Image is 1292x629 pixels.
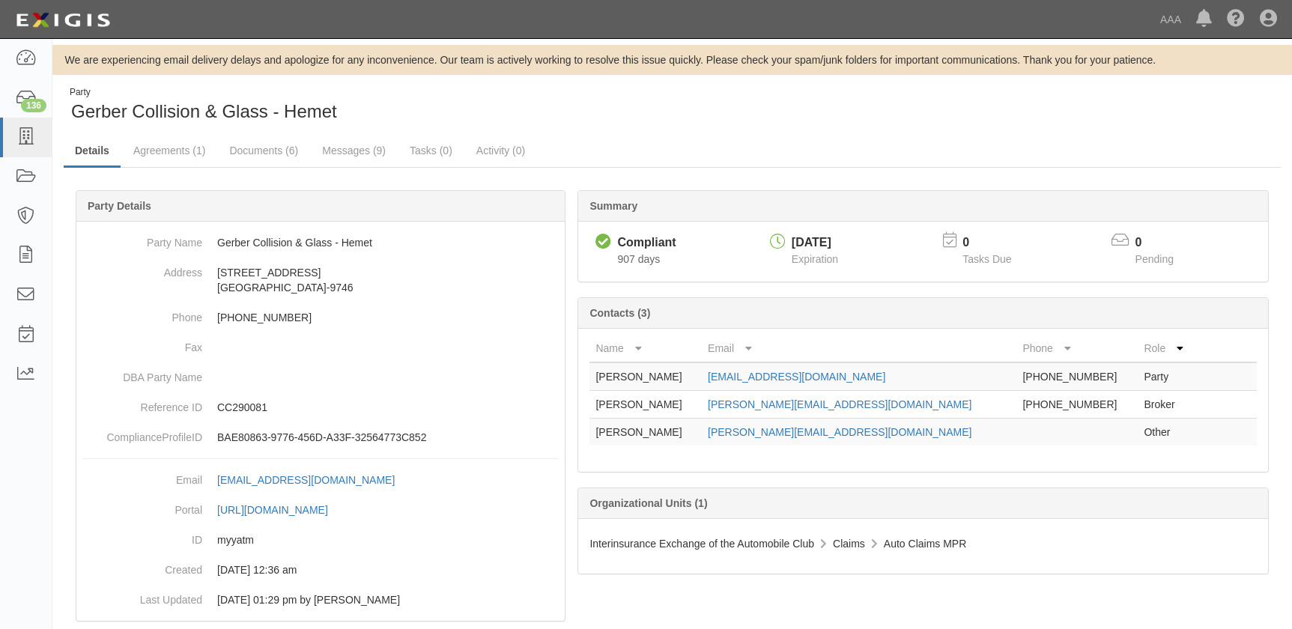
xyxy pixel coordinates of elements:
[217,474,411,486] a: [EMAIL_ADDRESS][DOMAIN_NAME]
[82,585,202,607] dt: Last Updated
[884,538,966,550] span: Auto Claims MPR
[82,495,202,517] dt: Portal
[217,504,345,516] a: [URL][DOMAIN_NAME]
[1138,335,1197,362] th: Role
[708,371,885,383] a: [EMAIL_ADDRESS][DOMAIN_NAME]
[398,136,464,165] a: Tasks (0)
[589,362,702,391] td: [PERSON_NAME]
[21,99,46,112] div: 136
[589,419,702,446] td: [PERSON_NAME]
[589,200,637,212] b: Summary
[617,234,676,252] div: Compliant
[1135,234,1192,252] p: 0
[1153,4,1189,34] a: AAA
[64,136,121,168] a: Details
[82,525,202,547] dt: ID
[82,303,202,325] dt: Phone
[465,136,536,165] a: Activity (0)
[82,555,559,585] dd: 03/10/2023 12:36 am
[82,362,202,385] dt: DBA Party Name
[1138,419,1197,446] td: Other
[833,538,865,550] span: Claims
[311,136,397,165] a: Messages (9)
[82,258,202,280] dt: Address
[589,497,707,509] b: Organizational Units (1)
[792,253,838,265] span: Expiration
[708,426,971,438] a: [PERSON_NAME][EMAIL_ADDRESS][DOMAIN_NAME]
[217,472,395,487] div: [EMAIL_ADDRESS][DOMAIN_NAME]
[218,136,309,165] a: Documents (6)
[82,585,559,615] dd: 02/12/2024 01:29 pm by Benjamin Tully
[11,7,115,34] img: logo-5460c22ac91f19d4615b14bd174203de0afe785f0fc80cf4dbbc73dc1793850b.png
[589,538,814,550] span: Interinsurance Exchange of the Automobile Club
[82,332,202,355] dt: Fax
[64,86,661,124] div: Gerber Collision & Glass - Hemet
[82,228,202,250] dt: Party Name
[702,335,1016,362] th: Email
[71,101,337,121] span: Gerber Collision & Glass - Hemet
[217,400,559,415] p: CC290081
[82,303,559,332] dd: [PHONE_NUMBER]
[589,335,702,362] th: Name
[82,392,202,415] dt: Reference ID
[82,422,202,445] dt: ComplianceProfileID
[589,391,702,419] td: [PERSON_NAME]
[82,525,559,555] dd: myyatm
[1135,253,1174,265] span: Pending
[1138,391,1197,419] td: Broker
[1016,362,1138,391] td: [PHONE_NUMBER]
[1138,362,1197,391] td: Party
[1016,391,1138,419] td: [PHONE_NUMBER]
[617,253,660,265] span: Since 03/10/2023
[792,234,838,252] div: [DATE]
[82,555,202,577] dt: Created
[595,234,611,250] i: Compliant
[82,465,202,487] dt: Email
[708,398,971,410] a: [PERSON_NAME][EMAIL_ADDRESS][DOMAIN_NAME]
[82,228,559,258] dd: Gerber Collision & Glass - Hemet
[217,430,559,445] p: BAE80863-9776-456D-A33F-32564773C852
[589,307,650,319] b: Contacts (3)
[88,200,151,212] b: Party Details
[82,258,559,303] dd: [STREET_ADDRESS] [GEOGRAPHIC_DATA]-9746
[52,52,1292,67] div: We are experiencing email delivery delays and apologize for any inconvenience. Our team is active...
[962,253,1011,265] span: Tasks Due
[962,234,1030,252] p: 0
[70,86,337,99] div: Party
[122,136,216,165] a: Agreements (1)
[1227,10,1245,28] i: Help Center - Complianz
[1016,335,1138,362] th: Phone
